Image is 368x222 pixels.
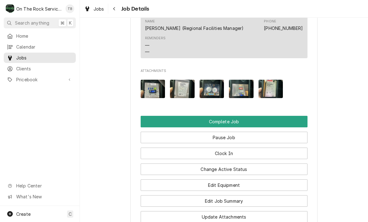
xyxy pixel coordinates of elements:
span: Attachments [141,75,307,103]
div: Button Group Row [141,116,307,127]
button: Change Active Status [141,163,307,175]
div: Client Contact [141,10,307,61]
div: Button Group Row [141,191,307,207]
div: Attachments [141,68,307,103]
a: Calendar [4,42,76,52]
span: Job Details [119,5,149,13]
span: What's New [16,193,72,200]
div: TB [65,4,74,13]
div: Phone [264,19,303,31]
a: Go to What's New [4,191,76,202]
div: Client Contact List [141,16,307,61]
a: Clients [4,64,76,74]
span: Pricebook [16,76,63,83]
button: Clock In [141,148,307,159]
span: Attachments [141,68,307,73]
div: On The Rock Services [16,6,62,12]
span: Search anything [15,20,49,26]
div: Reminders [145,36,166,41]
button: Pause Job [141,132,307,143]
button: Search anything⌘K [4,17,76,28]
a: Go to Help Center [4,181,76,191]
div: — [145,42,149,49]
div: Phone [264,19,276,24]
div: Todd Brady's Avatar [65,4,74,13]
button: Navigate back [109,4,119,14]
div: Button Group Row [141,143,307,159]
span: Create [16,211,31,217]
span: C [69,211,72,217]
div: On The Rock Services's Avatar [6,4,14,13]
div: Button Group Row [141,175,307,191]
img: W1IZQi0EQMC8evOwWvog [141,80,165,98]
div: [PERSON_NAME] (Regional Facilities Manager) [145,25,244,31]
div: Button Group Row [141,159,307,175]
img: 1IpsPviGSVKPp8Vw53Cq [170,80,195,98]
button: Complete Job [141,116,307,127]
span: Home [16,33,73,39]
button: Edit Job Summary [141,195,307,207]
a: [PHONE_NUMBER] [264,26,303,31]
button: Edit Equipment [141,179,307,191]
span: K [69,20,72,26]
img: BOrzWLesTP6k4Jb9xaQq [229,80,254,98]
span: Jobs [94,6,104,12]
span: Calendar [16,44,73,50]
a: Jobs [4,53,76,63]
div: Name [145,19,155,24]
span: Clients [16,65,73,72]
a: Home [4,31,76,41]
div: Contact [141,16,307,58]
span: ⌘ [60,20,65,26]
div: Button Group Row [141,127,307,143]
a: Jobs [82,4,107,14]
img: hOFKf1YR1iXCGvjALBlJ [259,80,283,98]
div: Reminders [145,36,166,55]
a: Go to Pricebook [4,74,76,85]
div: O [6,4,14,13]
div: Name [145,19,244,31]
span: Jobs [16,54,73,61]
span: Help Center [16,182,72,189]
img: itLSiyUtQpSYPKYVWeWa [200,80,224,98]
div: — [145,49,149,55]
